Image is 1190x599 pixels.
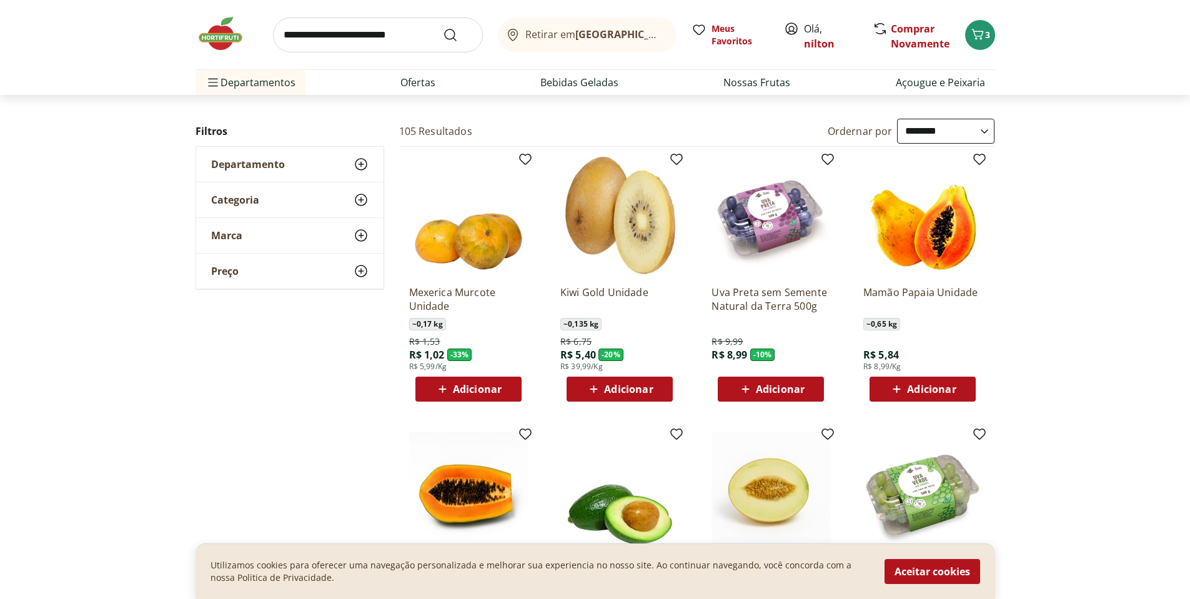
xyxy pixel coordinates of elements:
[196,147,384,182] button: Departamento
[453,384,502,394] span: Adicionar
[804,37,835,51] a: nilton
[196,119,384,144] h2: Filtros
[870,377,976,402] button: Adicionar
[540,75,618,90] a: Bebidas Geladas
[863,318,900,330] span: ~ 0,65 kg
[712,432,830,550] img: Melão Amarelo Selecionado
[756,384,805,394] span: Adicionar
[985,29,990,41] span: 3
[907,384,956,394] span: Adicionar
[196,182,384,217] button: Categoria
[560,348,596,362] span: R$ 5,40
[447,349,472,361] span: - 33 %
[560,285,679,313] a: Kiwi Gold Unidade
[560,318,602,330] span: ~ 0,135 kg
[575,27,786,41] b: [GEOGRAPHIC_DATA]/[GEOGRAPHIC_DATA]
[712,285,830,313] a: Uva Preta sem Semente Natural da Terra 500g
[409,318,446,330] span: ~ 0,17 kg
[196,218,384,253] button: Marca
[567,377,673,402] button: Adicionar
[712,157,830,275] img: Uva Preta sem Semente Natural da Terra 500g
[896,75,985,90] a: Açougue e Peixaria
[598,349,623,361] span: - 20 %
[196,15,258,52] img: Hortifruti
[712,348,747,362] span: R$ 8,99
[723,75,790,90] a: Nossas Frutas
[891,22,950,51] a: Comprar Novamente
[206,67,221,97] button: Menu
[409,157,528,275] img: Mexerica Murcote Unidade
[712,22,769,47] span: Meus Favoritos
[863,157,982,275] img: Mamão Papaia Unidade
[206,67,295,97] span: Departamentos
[415,377,522,402] button: Adicionar
[409,348,445,362] span: R$ 1,02
[409,285,528,313] a: Mexerica Murcote Unidade
[692,22,769,47] a: Meus Favoritos
[525,29,663,40] span: Retirar em
[211,559,870,584] p: Utilizamos cookies para oferecer uma navegação personalizada e melhorar sua experiencia no nosso ...
[211,265,239,277] span: Preço
[560,157,679,275] img: Kiwi Gold Unidade
[750,349,775,361] span: - 10 %
[211,194,259,206] span: Categoria
[712,335,743,348] span: R$ 9,99
[718,377,824,402] button: Adicionar
[863,432,982,550] img: Uva Verde sem Semente Natural da Terra 500g
[211,229,242,242] span: Marca
[863,348,899,362] span: R$ 5,84
[560,362,603,372] span: R$ 39,99/Kg
[560,432,679,550] img: ABACATE SELECIONADO
[965,20,995,50] button: Carrinho
[863,362,901,372] span: R$ 8,99/Kg
[828,124,893,138] label: Ordernar por
[399,124,472,138] h2: 105 Resultados
[196,254,384,289] button: Preço
[273,17,483,52] input: search
[409,362,447,372] span: R$ 5,99/Kg
[409,432,528,550] img: MAMAO FORMOSA SELECIONADO
[560,335,592,348] span: R$ 6,75
[443,27,473,42] button: Submit Search
[604,384,653,394] span: Adicionar
[498,17,677,52] button: Retirar em[GEOGRAPHIC_DATA]/[GEOGRAPHIC_DATA]
[863,285,982,313] a: Mamão Papaia Unidade
[885,559,980,584] button: Aceitar cookies
[409,335,440,348] span: R$ 1,53
[211,158,285,171] span: Departamento
[804,21,860,51] span: Olá,
[400,75,435,90] a: Ofertas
